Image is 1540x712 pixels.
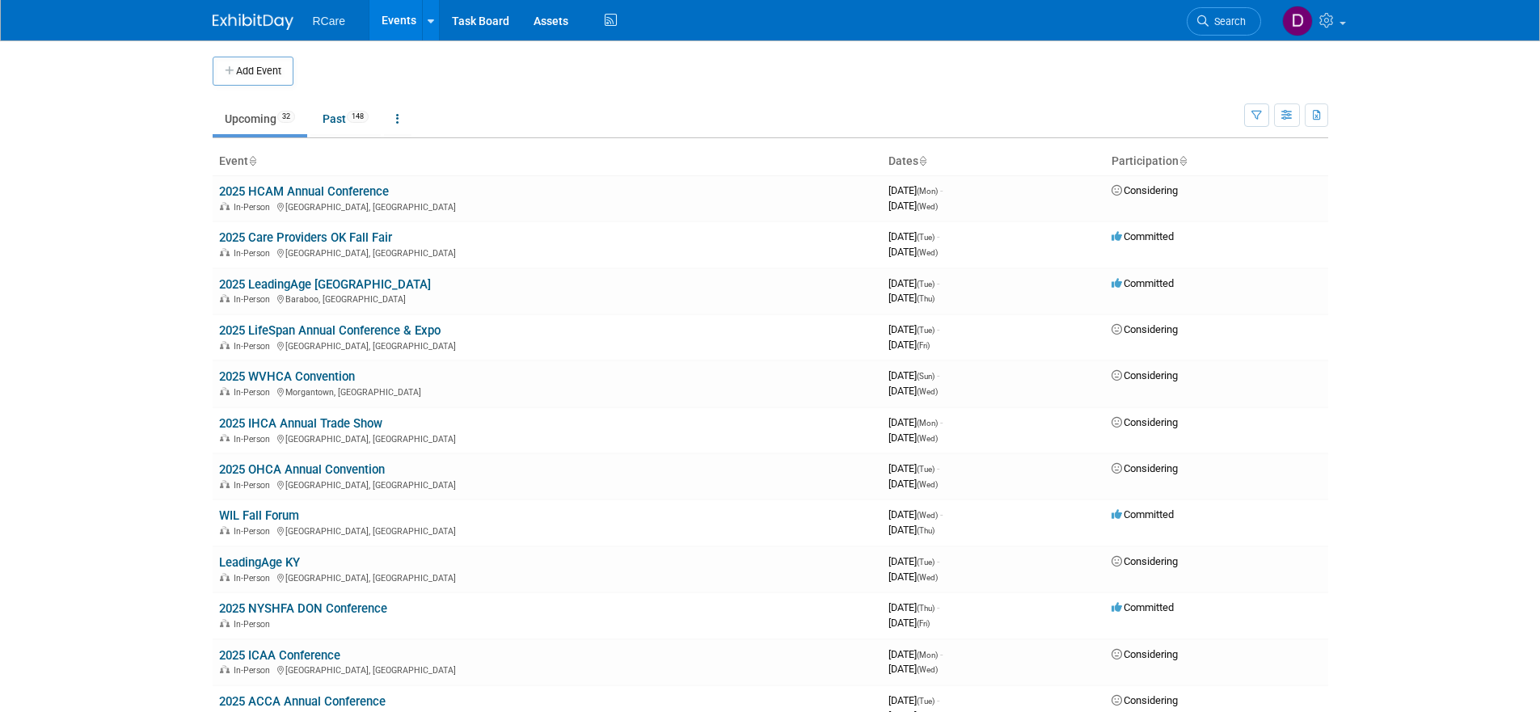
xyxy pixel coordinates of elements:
span: (Mon) [917,651,938,659]
span: (Wed) [917,573,938,582]
a: 2025 HCAM Annual Conference [219,184,389,199]
div: Morgantown, [GEOGRAPHIC_DATA] [219,385,875,398]
span: 148 [347,111,369,123]
span: [DATE] [888,292,935,304]
span: (Wed) [917,480,938,489]
span: (Wed) [917,248,938,257]
span: (Wed) [917,665,938,674]
span: [DATE] [888,648,943,660]
img: In-Person Event [220,202,230,210]
div: [GEOGRAPHIC_DATA], [GEOGRAPHIC_DATA] [219,339,875,352]
span: [DATE] [888,601,939,613]
img: In-Person Event [220,665,230,673]
span: (Mon) [917,419,938,428]
a: 2025 Care Providers OK Fall Fair [219,230,392,245]
span: [DATE] [888,246,938,258]
span: (Thu) [917,604,935,613]
span: [DATE] [888,200,938,212]
img: In-Person Event [220,573,230,581]
a: LeadingAge KY [219,555,300,570]
span: - [940,648,943,660]
span: [DATE] [888,369,939,381]
div: [GEOGRAPHIC_DATA], [GEOGRAPHIC_DATA] [219,246,875,259]
span: [DATE] [888,462,939,474]
a: Sort by Event Name [248,154,256,167]
img: In-Person Event [220,480,230,488]
img: In-Person Event [220,387,230,395]
span: - [940,508,943,520]
span: [DATE] [888,339,930,351]
span: - [937,323,939,335]
a: 2025 LeadingAge [GEOGRAPHIC_DATA] [219,277,431,292]
th: Dates [882,148,1105,175]
span: [DATE] [888,385,938,397]
span: Committed [1112,230,1174,242]
span: Considering [1112,462,1178,474]
span: - [940,184,943,196]
span: [DATE] [888,432,938,444]
span: [DATE] [888,617,930,629]
span: (Wed) [917,511,938,520]
th: Participation [1105,148,1328,175]
span: (Fri) [917,619,930,628]
span: [DATE] [888,555,939,567]
span: Committed [1112,508,1174,520]
span: (Tue) [917,465,935,474]
span: In-Person [234,341,275,352]
a: 2025 OHCA Annual Convention [219,462,385,477]
a: 2025 ACCA Annual Conference [219,694,386,709]
div: Baraboo, [GEOGRAPHIC_DATA] [219,292,875,305]
button: Add Event [213,57,293,86]
span: - [937,462,939,474]
div: [GEOGRAPHIC_DATA], [GEOGRAPHIC_DATA] [219,571,875,584]
a: 2025 NYSHFA DON Conference [219,601,387,616]
span: Considering [1112,694,1178,706]
span: (Thu) [917,526,935,535]
span: Committed [1112,277,1174,289]
span: - [940,416,943,428]
span: - [937,555,939,567]
span: Considering [1112,416,1178,428]
a: Sort by Participation Type [1179,154,1187,167]
span: (Fri) [917,341,930,350]
span: Considering [1112,323,1178,335]
div: [GEOGRAPHIC_DATA], [GEOGRAPHIC_DATA] [219,200,875,213]
span: (Tue) [917,558,935,567]
span: In-Person [234,387,275,398]
span: [DATE] [888,277,939,289]
span: In-Person [234,619,275,630]
a: Upcoming32 [213,103,307,134]
span: [DATE] [888,230,939,242]
span: In-Person [234,526,275,537]
span: In-Person [234,434,275,444]
span: RCare [313,15,345,27]
div: [GEOGRAPHIC_DATA], [GEOGRAPHIC_DATA] [219,663,875,676]
img: In-Person Event [220,526,230,534]
img: In-Person Event [220,341,230,349]
span: [DATE] [888,524,935,536]
span: - [937,601,939,613]
span: Considering [1112,369,1178,381]
a: Sort by Start Date [918,154,926,167]
a: 2025 ICAA Conference [219,648,340,663]
span: Considering [1112,555,1178,567]
th: Event [213,148,882,175]
span: In-Person [234,294,275,305]
div: [GEOGRAPHIC_DATA], [GEOGRAPHIC_DATA] [219,478,875,491]
span: - [937,277,939,289]
a: 2025 WVHCA Convention [219,369,355,384]
span: [DATE] [888,323,939,335]
span: (Tue) [917,233,935,242]
span: (Sun) [917,372,935,381]
span: 32 [277,111,295,123]
span: - [937,369,939,381]
span: [DATE] [888,694,939,706]
span: (Mon) [917,187,938,196]
a: Search [1187,7,1261,36]
span: - [937,694,939,706]
span: Considering [1112,648,1178,660]
span: (Wed) [917,202,938,211]
span: [DATE] [888,416,943,428]
a: WIL Fall Forum [219,508,299,523]
span: Search [1209,15,1246,27]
